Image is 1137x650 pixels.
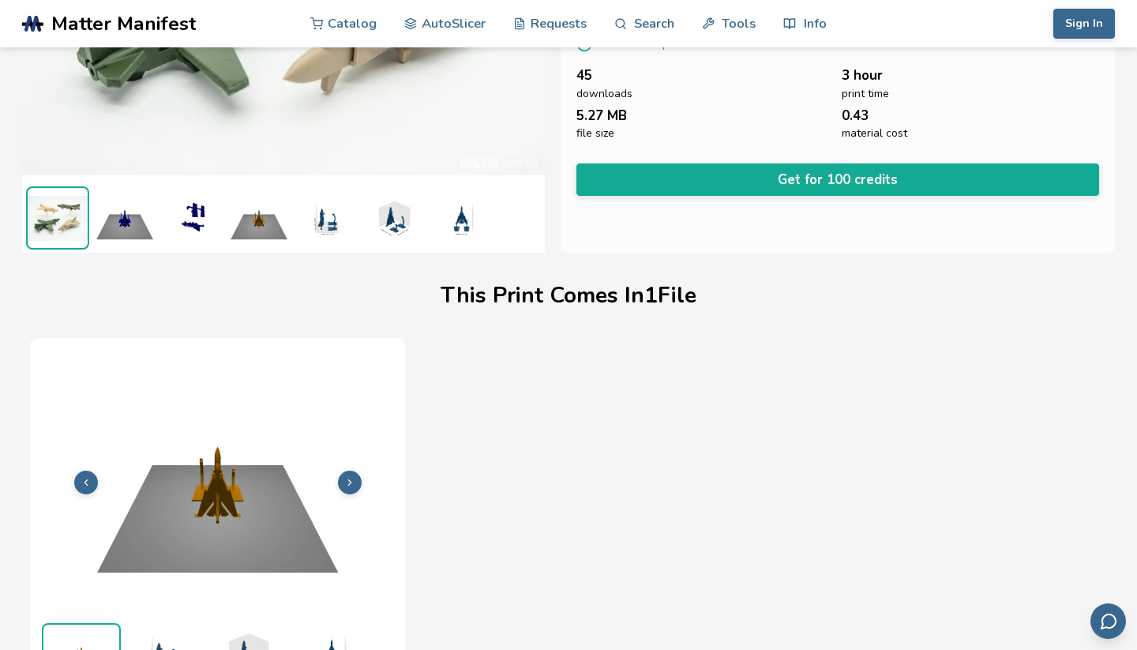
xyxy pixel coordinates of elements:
img: 1_3D_Dimensions [362,186,425,250]
span: downloads [576,88,632,100]
span: material cost [842,127,907,140]
span: 3 hour [842,68,883,83]
img: 1_3D_Dimensions [429,186,492,250]
img: 1_Print_Preview [227,186,291,250]
span: 5.27 MB [576,108,627,123]
span: 0.43 [842,108,869,123]
button: Get for 100 credits [576,163,1099,196]
h1: This Print Comes In 1 File [441,284,696,308]
span: Matter Manifest [51,13,196,35]
span: print time [842,88,889,100]
span: file size [576,127,614,140]
button: Sign In [1053,9,1115,39]
img: 1_3D_Dimensions [295,186,358,250]
span: 45 [576,68,592,83]
button: Send feedback via email [1090,603,1126,639]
